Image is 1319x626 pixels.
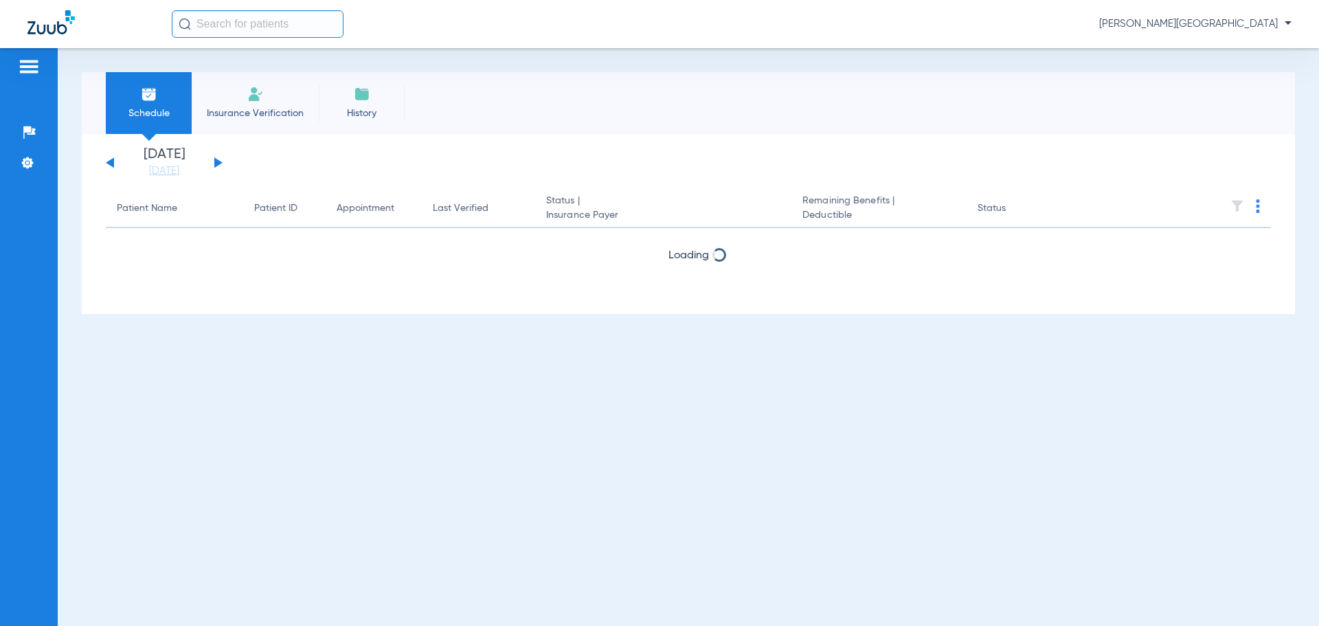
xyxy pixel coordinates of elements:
[967,190,1059,228] th: Status
[172,10,343,38] input: Search for patients
[18,58,40,75] img: hamburger-icon
[254,201,315,216] div: Patient ID
[1099,17,1292,31] span: [PERSON_NAME][GEOGRAPHIC_DATA]
[433,201,524,216] div: Last Verified
[668,250,709,261] span: Loading
[117,201,177,216] div: Patient Name
[433,201,488,216] div: Last Verified
[179,18,191,30] img: Search Icon
[123,148,205,178] li: [DATE]
[1230,199,1244,213] img: filter.svg
[27,10,75,34] img: Zuub Logo
[337,201,411,216] div: Appointment
[354,86,370,102] img: History
[116,107,181,120] span: Schedule
[123,164,205,178] a: [DATE]
[802,208,955,223] span: Deductible
[535,190,791,228] th: Status |
[202,107,308,120] span: Insurance Verification
[546,208,780,223] span: Insurance Payer
[668,287,709,298] span: Loading
[247,86,264,102] img: Manual Insurance Verification
[117,201,232,216] div: Patient Name
[141,86,157,102] img: Schedule
[337,201,394,216] div: Appointment
[329,107,394,120] span: History
[1256,199,1260,213] img: group-dot-blue.svg
[791,190,966,228] th: Remaining Benefits |
[254,201,297,216] div: Patient ID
